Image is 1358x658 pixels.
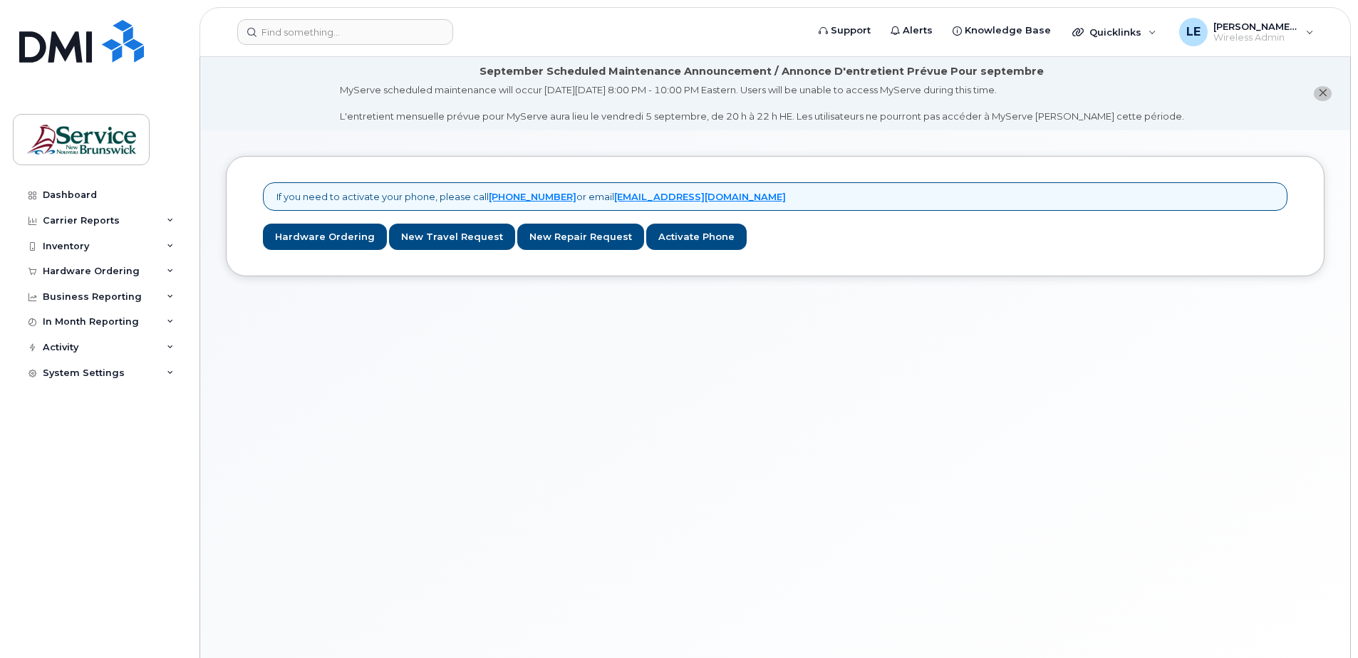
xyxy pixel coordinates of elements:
[263,224,387,250] a: Hardware Ordering
[614,191,786,202] a: [EMAIL_ADDRESS][DOMAIN_NAME]
[489,191,576,202] a: [PHONE_NUMBER]
[340,83,1184,123] div: MyServe scheduled maintenance will occur [DATE][DATE] 8:00 PM - 10:00 PM Eastern. Users will be u...
[517,224,644,250] a: New Repair Request
[1314,86,1332,101] button: close notification
[276,190,786,204] p: If you need to activate your phone, please call or email
[389,224,515,250] a: New Travel Request
[646,224,747,250] a: Activate Phone
[480,64,1044,79] div: September Scheduled Maintenance Announcement / Annonce D'entretient Prévue Pour septembre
